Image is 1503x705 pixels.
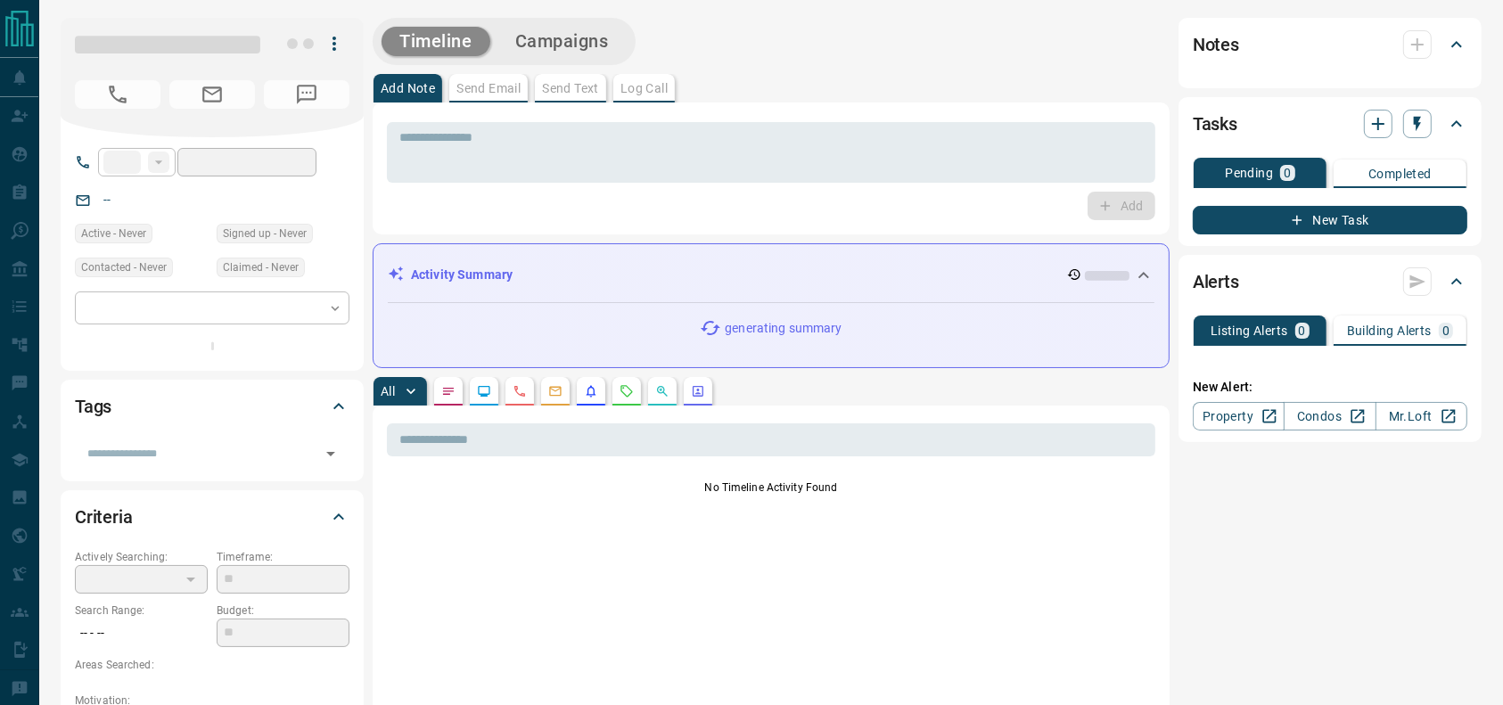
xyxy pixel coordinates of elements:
h2: Tags [75,392,111,421]
svg: Agent Actions [691,384,705,398]
button: Timeline [382,27,490,56]
p: Actively Searching: [75,549,208,565]
span: Active - Never [81,225,146,242]
p: 0 [1284,167,1291,179]
button: Campaigns [497,27,627,56]
p: New Alert: [1193,378,1467,397]
a: Property [1193,402,1285,430]
a: Condos [1284,402,1376,430]
p: Building Alerts [1347,324,1432,337]
p: Timeframe: [217,549,349,565]
p: Add Note [381,82,435,94]
svg: Opportunities [655,384,669,398]
h2: Alerts [1193,267,1239,296]
p: Areas Searched: [75,657,349,673]
svg: Listing Alerts [584,384,598,398]
p: generating summary [725,319,842,338]
p: 0 [1442,324,1450,337]
div: Notes [1193,23,1467,66]
div: Activity Summary [388,258,1154,291]
svg: Notes [441,384,456,398]
div: Tags [75,385,349,428]
span: No Number [264,80,349,109]
span: No Email [169,80,255,109]
svg: Calls [513,384,527,398]
p: Budget: [217,603,349,619]
p: -- - -- [75,619,208,648]
div: Tasks [1193,102,1467,145]
p: Activity Summary [411,266,513,284]
p: No Timeline Activity Found [387,480,1155,496]
h2: Tasks [1193,110,1237,138]
span: Signed up - Never [223,225,307,242]
span: Contacted - Never [81,258,167,276]
div: Alerts [1193,260,1467,303]
span: No Number [75,80,160,109]
div: Criteria [75,496,349,538]
p: Completed [1368,168,1432,180]
a: Mr.Loft [1376,402,1467,430]
a: -- [103,193,111,207]
svg: Requests [620,384,634,398]
p: Pending [1225,167,1273,179]
p: All [381,385,395,398]
span: Claimed - Never [223,258,299,276]
h2: Notes [1193,30,1239,59]
svg: Lead Browsing Activity [477,384,491,398]
h2: Criteria [75,503,133,531]
svg: Emails [548,384,563,398]
p: Search Range: [75,603,208,619]
p: Listing Alerts [1211,324,1288,337]
p: 0 [1299,324,1306,337]
button: New Task [1193,206,1467,234]
button: Open [318,441,343,466]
